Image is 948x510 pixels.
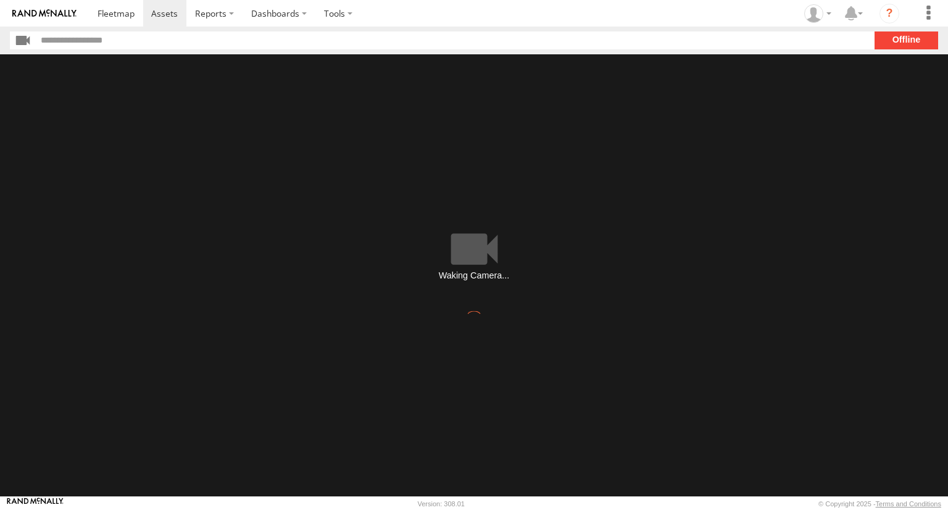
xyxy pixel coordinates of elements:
div: Version: 308.01 [418,500,465,508]
img: rand-logo.svg [12,9,77,18]
div: © Copyright 2025 - [818,500,941,508]
i: ? [879,4,899,23]
a: Visit our Website [7,498,64,510]
div: Jose Velazquez [800,4,836,23]
a: Terms and Conditions [876,500,941,508]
